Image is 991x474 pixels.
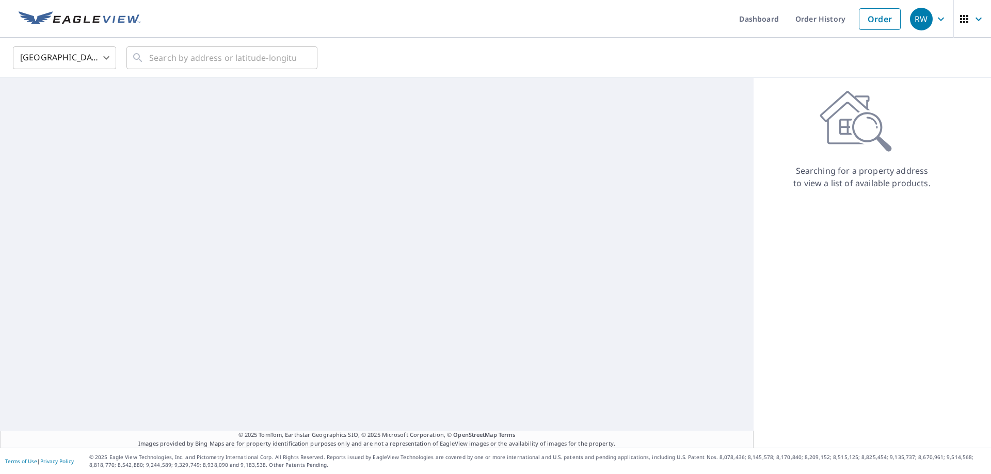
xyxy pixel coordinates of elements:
[793,165,931,189] p: Searching for a property address to view a list of available products.
[19,11,140,27] img: EV Logo
[238,431,516,439] span: © 2025 TomTom, Earthstar Geographics SIO, © 2025 Microsoft Corporation, ©
[5,458,74,464] p: |
[40,457,74,465] a: Privacy Policy
[453,431,497,438] a: OpenStreetMap
[89,453,986,469] p: © 2025 Eagle View Technologies, Inc. and Pictometry International Corp. All Rights Reserved. Repo...
[5,457,37,465] a: Terms of Use
[910,8,933,30] div: RW
[13,43,116,72] div: [GEOGRAPHIC_DATA]
[499,431,516,438] a: Terms
[149,43,296,72] input: Search by address or latitude-longitude
[859,8,901,30] a: Order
